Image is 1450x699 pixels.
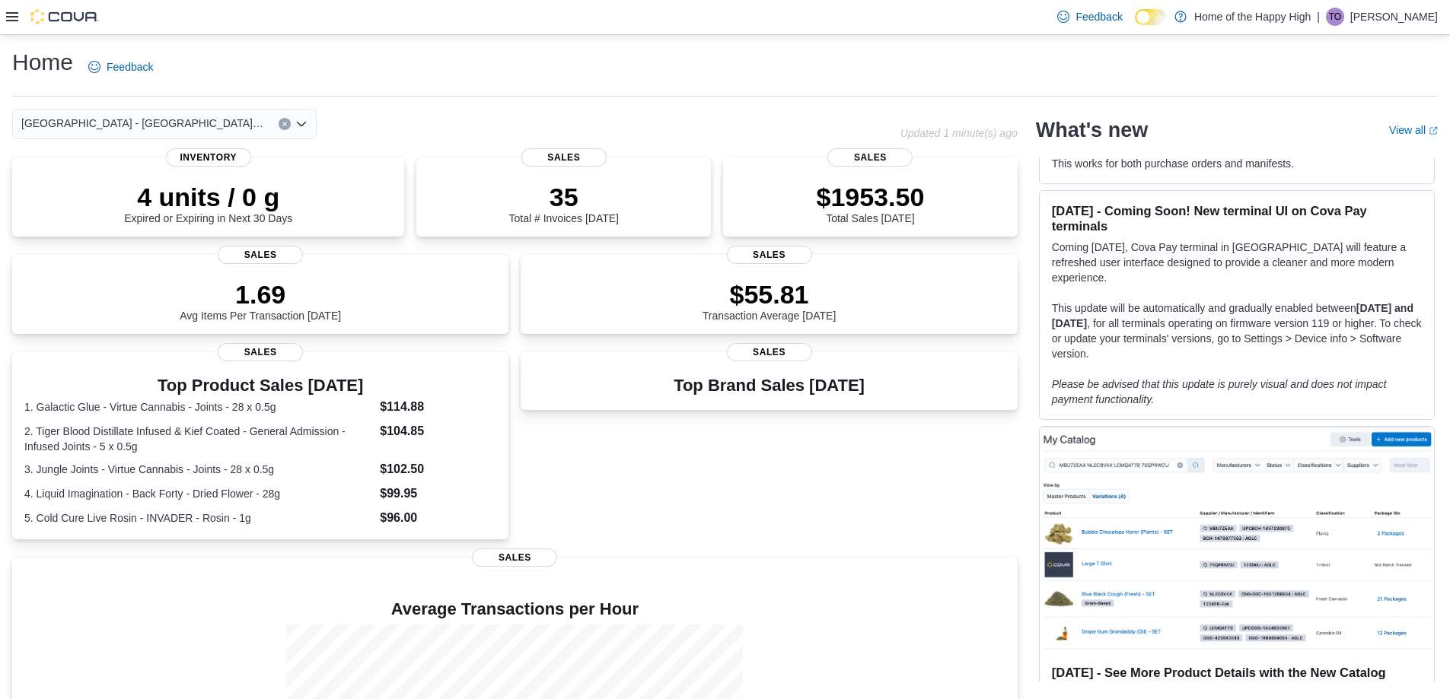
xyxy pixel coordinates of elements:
p: 4 units / 0 g [124,182,292,212]
dt: 3. Jungle Joints - Virtue Cannabis - Joints - 28 x 0.5g [24,462,374,477]
h3: [DATE] - Coming Soon! New terminal UI on Cova Pay terminals [1052,203,1422,234]
img: Cova [30,9,99,24]
h2: What's new [1036,118,1148,142]
dd: $114.88 [380,398,496,416]
div: Total # Invoices [DATE] [509,182,619,224]
button: Clear input [279,118,291,130]
dt: 1. Galactic Glue - Virtue Cannabis - Joints - 28 x 0.5g [24,399,374,415]
dd: $96.00 [380,509,496,527]
p: Coming [DATE], Cova Pay terminal in [GEOGRAPHIC_DATA] will feature a refreshed user interface des... [1052,240,1422,285]
div: Total Sales [DATE] [816,182,924,224]
h4: Average Transactions per Hour [24,600,1005,618]
div: Talia Ottahal [1326,8,1344,26]
p: 1.69 [180,279,341,310]
em: Please be advised that this update is purely visual and does not impact payment functionality. [1052,378,1387,405]
dt: 2. Tiger Blood Distillate Infused & Kief Coated - General Admission - Infused Joints - 5 x 0.5g [24,424,374,454]
input: Dark Mode [1135,9,1167,25]
span: Sales [521,148,607,167]
span: Sales [218,343,303,361]
div: Avg Items Per Transaction [DATE] [180,279,341,322]
p: This update will be automatically and gradually enabled between , for all terminals operating on ... [1052,300,1422,361]
p: $1953.50 [816,182,924,212]
span: Feedback [107,59,153,75]
span: Sales [727,246,812,264]
button: Open list of options [295,118,308,130]
dt: 4. Liquid Imagination - Back Forty - Dried Flower - 28g [24,486,374,501]
div: Expired or Expiring in Next 30 Days [124,182,292,224]
h3: Top Brand Sales [DATE] [674,377,865,395]
span: [GEOGRAPHIC_DATA] - [GEOGRAPHIC_DATA] - Fire & Flower [21,114,263,132]
span: Sales [727,343,812,361]
h3: Top Product Sales [DATE] [24,377,496,395]
dd: $102.50 [380,460,496,478]
p: [PERSON_NAME] [1350,8,1438,26]
p: 35 [509,182,619,212]
svg: External link [1429,126,1438,135]
dt: 5. Cold Cure Live Rosin - INVADER - Rosin - 1g [24,510,374,526]
h3: [DATE] - See More Product Details with the New Catalog [1052,665,1422,680]
p: | [1317,8,1320,26]
p: Home of the Happy High [1194,8,1311,26]
span: Inventory [166,148,251,167]
span: TO [1329,8,1341,26]
span: Feedback [1076,9,1122,24]
a: View allExternal link [1389,124,1438,136]
p: $55.81 [703,279,837,310]
dd: $99.95 [380,485,496,503]
p: Updated 1 minute(s) ago [900,127,1018,139]
a: Feedback [1051,2,1128,32]
h1: Home [12,47,73,78]
span: Sales [472,548,557,567]
span: Sales [827,148,913,167]
div: Transaction Average [DATE] [703,279,837,322]
a: Feedback [82,52,159,82]
span: Sales [218,246,303,264]
dd: $104.85 [380,422,496,440]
